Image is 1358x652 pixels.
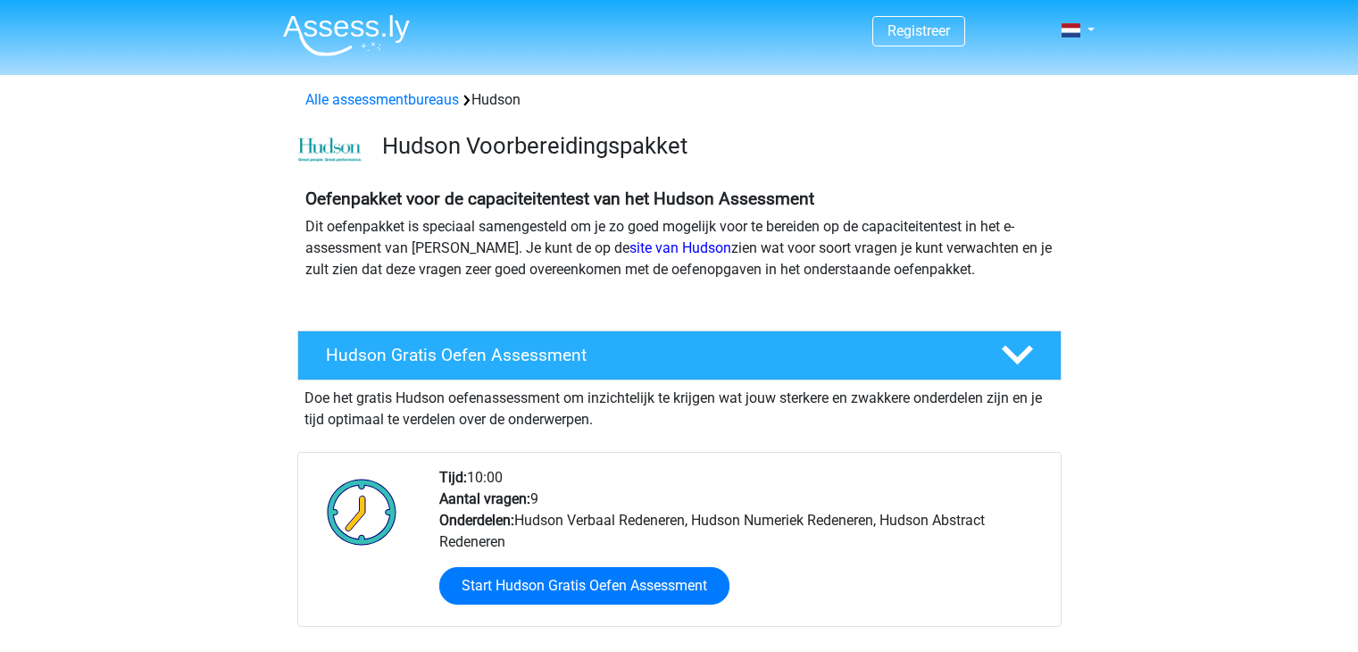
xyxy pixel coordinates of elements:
[298,138,362,163] img: cefd0e47479f4eb8e8c001c0d358d5812e054fa8.png
[426,467,1060,626] div: 10:00 9 Hudson Verbaal Redeneren, Hudson Numeriek Redeneren, Hudson Abstract Redeneren
[305,216,1054,280] p: Dit oefenpakket is speciaal samengesteld om je zo goed mogelijk voor te bereiden op de capaciteit...
[317,467,407,556] img: Klok
[439,512,514,529] b: Onderdelen:
[629,239,731,256] a: site van Hudson
[297,380,1062,430] div: Doe het gratis Hudson oefenassessment om inzichtelijk te krijgen wat jouw sterkere en zwakkere on...
[382,132,1047,160] h3: Hudson Voorbereidingspakket
[439,490,530,507] b: Aantal vragen:
[290,330,1069,380] a: Hudson Gratis Oefen Assessment
[887,22,950,39] a: Registreer
[326,345,972,365] h4: Hudson Gratis Oefen Assessment
[298,89,1061,111] div: Hudson
[305,188,814,209] b: Oefenpakket voor de capaciteitentest van het Hudson Assessment
[439,469,467,486] b: Tijd:
[439,567,729,605] a: Start Hudson Gratis Oefen Assessment
[305,91,459,108] a: Alle assessmentbureaus
[283,14,410,56] img: Assessly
